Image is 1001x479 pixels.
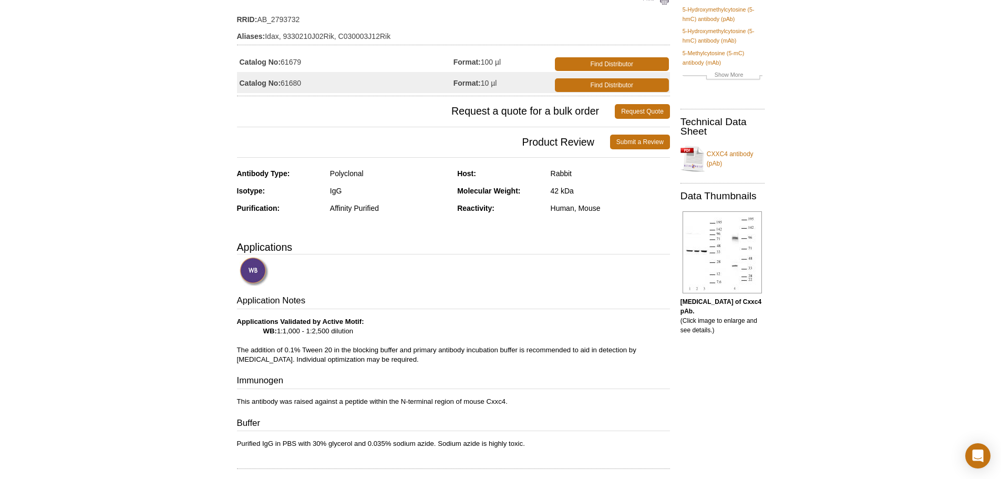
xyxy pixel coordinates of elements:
b: Applications Validated by Active Motif: [237,318,364,325]
h3: Buffer [237,417,670,432]
td: 61680 [237,72,453,93]
td: 61679 [237,51,453,72]
a: Submit a Review [610,135,670,149]
span: Product Review [237,135,610,149]
span: Request a quote for a bulk order [237,104,615,119]
strong: Antibody Type: [237,169,290,178]
a: Request Quote [615,104,670,119]
h3: Application Notes [237,294,670,309]
p: (Click image to enlarge and see details.) [680,297,765,335]
a: 5-Hydroxymethylcytosine (5-hmC) antibody (pAb) [683,5,762,24]
a: 5-Hydroxymethylcytosine (5-hmC) antibody (mAb) [683,26,762,45]
p: 1:1,000 - 1:2,500 dilution The addition of 0.1% Tween 20 in the blocking buffer and primary antib... [237,317,670,364]
div: Human, Mouse [551,203,670,213]
td: Idax, 9330210J02Rik, C030003J12Rik [237,25,670,42]
strong: Reactivity: [457,204,494,212]
div: Polyclonal [330,169,449,178]
h2: Data Thumbnails [680,191,765,201]
div: Rabbit [551,169,670,178]
div: Open Intercom Messenger [965,443,990,468]
strong: WB: [263,327,277,335]
strong: Host: [457,169,476,178]
a: Find Distributor [555,57,669,71]
div: IgG [330,186,449,196]
td: AB_2793732 [237,8,670,25]
a: Show More [683,70,762,82]
a: Find Distributor [555,78,669,92]
b: [MEDICAL_DATA] of Cxxc4 pAb. [680,298,761,315]
strong: RRID: [237,15,257,24]
td: 10 µl [453,72,553,93]
h3: Applications [237,239,670,255]
div: 42 kDa [551,186,670,196]
img: Western Blot Validated [240,257,269,286]
a: 5-Methylcytosine (5-mC) antibody (mAb) [683,48,762,67]
p: Purified IgG in PBS with 30% glycerol and 0.035% sodium azide. Sodium azide is highly toxic. [237,439,670,449]
strong: Molecular Weight: [457,187,520,195]
strong: Format: [453,78,481,88]
strong: Catalog No: [240,57,281,67]
img: Cxxc4 antibody (pAb) tested by Western blot. [683,211,762,293]
div: Affinity Purified [330,203,449,213]
h2: Technical Data Sheet [680,117,765,136]
h3: Immunogen [237,374,670,389]
td: 100 µl [453,51,553,72]
strong: Format: [453,57,481,67]
strong: Catalog No: [240,78,281,88]
strong: Purification: [237,204,280,212]
a: CXXC4 antibody (pAb) [680,143,765,175]
strong: Aliases: [237,32,265,41]
strong: Isotype: [237,187,265,195]
p: This antibody was raised against a peptide within the N-terminal region of mouse Cxxc4. [237,397,670,406]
